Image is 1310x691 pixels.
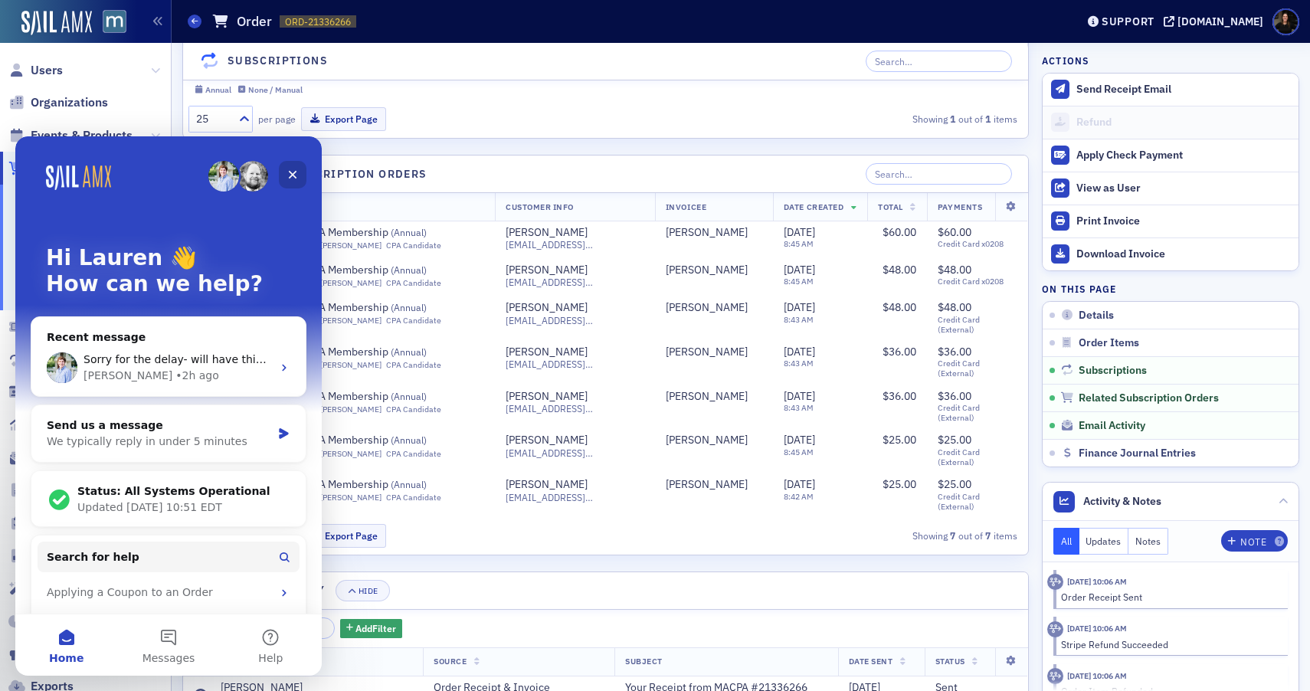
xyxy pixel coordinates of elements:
div: 25 [196,111,230,127]
span: $60.00 [938,225,971,239]
button: View as User [1043,172,1299,205]
div: [PERSON_NAME] [666,301,748,315]
span: $36.00 [938,345,971,359]
a: MACPA Membership (Annual) [291,264,484,277]
button: Export Page [301,107,386,131]
span: Credit Card (External) [938,315,1017,335]
div: Activity [1047,574,1063,590]
span: $25.00 [938,477,971,491]
a: [PERSON_NAME] [666,264,748,277]
a: [PERSON_NAME] [666,226,748,240]
button: Notes [1128,528,1168,555]
a: Download Invoice [1043,237,1299,270]
img: SailAMX [103,10,126,34]
a: Finance [8,613,74,630]
a: Memberships [8,384,106,401]
span: [DATE] [784,433,815,447]
span: $36.00 [883,389,916,403]
span: [EMAIL_ADDRESS][DOMAIN_NAME] [506,492,644,503]
a: Subscriptions [8,352,106,368]
span: Amy Chetelat [666,345,762,359]
span: $48.00 [883,300,916,314]
a: [PERSON_NAME] [666,390,748,404]
a: E-Learning [8,547,90,564]
span: Organizations [31,94,108,111]
span: MACPA Membership [291,434,484,447]
button: Help [205,478,306,539]
div: CPA Candidate [386,493,441,503]
span: Amy Chetelat [666,226,762,240]
div: Recent messageProfile image for LukeSorry for the delay- will have this resolved [DATE].[PERSON_N... [15,180,291,260]
span: Email Activity [1079,419,1145,433]
button: Export Page [301,524,386,548]
span: ( Annual ) [391,345,427,358]
span: Amy Chetelat [666,264,762,277]
div: [PERSON_NAME] [506,390,588,404]
span: ( Annual ) [391,478,427,490]
a: Tasks [8,515,63,532]
div: CPA Candidate [386,241,441,251]
span: Order Items [1079,336,1139,350]
span: Details [1079,309,1114,323]
span: [DATE] [784,345,815,359]
a: [PERSON_NAME] [320,278,382,288]
div: Event Creation [22,470,284,499]
span: Amy Chetelat [666,390,762,404]
span: Help [243,516,267,527]
div: Support [1102,15,1154,28]
div: [PERSON_NAME] [506,264,588,277]
img: Profile image for Luke [31,216,62,247]
span: Payments [938,201,982,212]
div: None / Manual [248,85,303,95]
span: [EMAIL_ADDRESS][DOMAIN_NAME] [506,315,644,326]
div: Showing out of items [752,112,1017,126]
div: Activity [1047,668,1063,684]
div: [PERSON_NAME] [506,434,588,447]
button: All [1053,528,1079,555]
span: $36.00 [883,345,916,359]
span: MACPA Membership [291,226,484,240]
span: Credit Card x0208 [938,239,1017,249]
div: [PERSON_NAME] [666,434,748,447]
input: Search… [866,163,1012,185]
a: Email Marketing [8,450,122,467]
time: 9/30/2025 10:06 AM [1067,623,1127,634]
h4: Actions [1042,54,1089,67]
span: $48.00 [938,263,971,277]
span: Amy Chetelat [666,301,762,315]
div: [PERSON_NAME] [68,231,157,247]
span: Amy Chetelat [666,434,762,447]
div: Recent message [31,193,275,209]
button: Note [1221,530,1288,552]
div: Stripe Refund Succeeded [1061,637,1278,651]
a: [PERSON_NAME] [320,493,382,503]
div: [PERSON_NAME] [506,301,588,315]
time: 8:42 AM [784,491,814,502]
a: [PERSON_NAME] [320,360,382,370]
span: Amy Chetelat [666,478,762,492]
div: Download Invoice [1076,247,1291,261]
div: Event Creation [31,476,257,493]
div: Print Invoice [1076,215,1291,228]
a: View Homepage [92,10,126,36]
a: MACPA Membership (Annual) [291,226,484,240]
button: Updates [1079,528,1129,555]
div: Apply Check Payment [1076,149,1291,162]
a: [PERSON_NAME] [666,478,748,492]
a: MACPA Membership (Annual) [291,434,484,447]
button: Send Receipt Email [1043,74,1299,106]
h1: Order [237,12,272,31]
button: [DOMAIN_NAME] [1164,16,1269,27]
span: Subject [625,656,663,666]
a: Users [8,62,63,79]
button: Messages [102,478,204,539]
a: [PERSON_NAME] [506,226,588,240]
a: [PERSON_NAME] [320,316,382,326]
div: [PERSON_NAME] [506,345,588,359]
time: 8:43 AM [784,314,814,325]
span: MACPA Membership [291,301,484,315]
div: Showing out of items [752,529,1017,542]
div: Hide [359,587,378,595]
